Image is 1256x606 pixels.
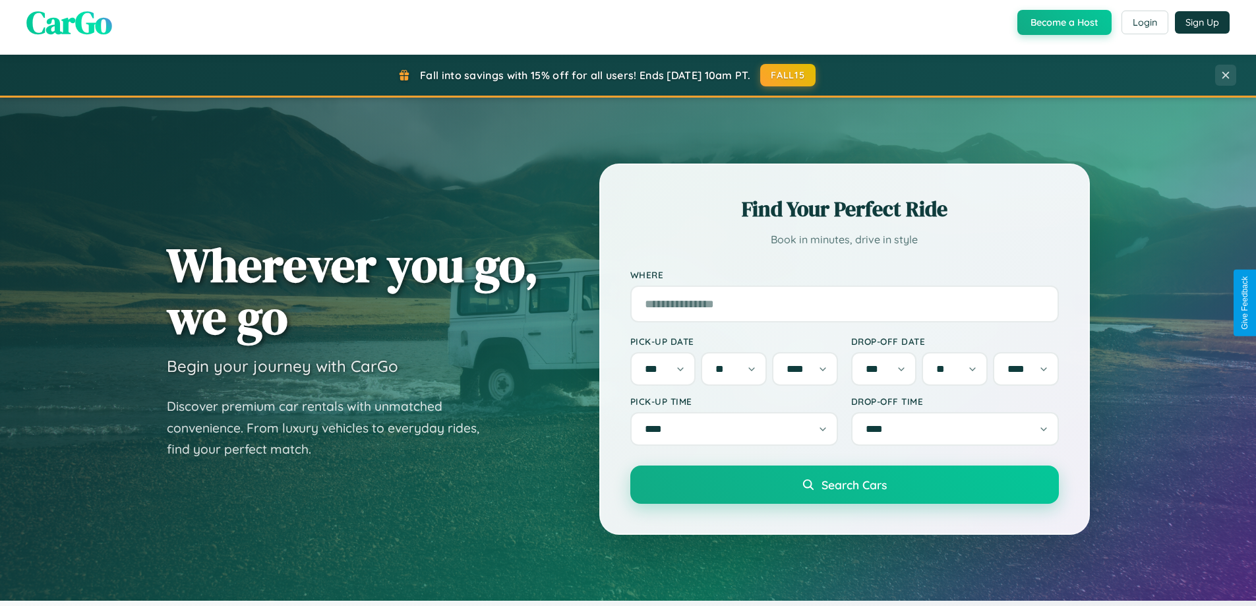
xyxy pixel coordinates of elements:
span: CarGo [26,1,112,44]
h1: Wherever you go, we go [167,239,539,343]
button: Sign Up [1175,11,1230,34]
button: FALL15 [760,64,816,86]
button: Search Cars [630,466,1059,504]
button: Login [1121,11,1168,34]
p: Discover premium car rentals with unmatched convenience. From luxury vehicles to everyday rides, ... [167,396,496,460]
span: Fall into savings with 15% off for all users! Ends [DATE] 10am PT. [420,69,750,82]
button: Become a Host [1017,10,1112,35]
label: Drop-off Time [851,396,1059,407]
h2: Find Your Perfect Ride [630,195,1059,224]
h3: Begin your journey with CarGo [167,356,398,376]
p: Book in minutes, drive in style [630,230,1059,249]
label: Where [630,269,1059,280]
label: Pick-up Date [630,336,838,347]
div: Give Feedback [1240,276,1249,330]
span: Search Cars [822,477,887,492]
label: Drop-off Date [851,336,1059,347]
label: Pick-up Time [630,396,838,407]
